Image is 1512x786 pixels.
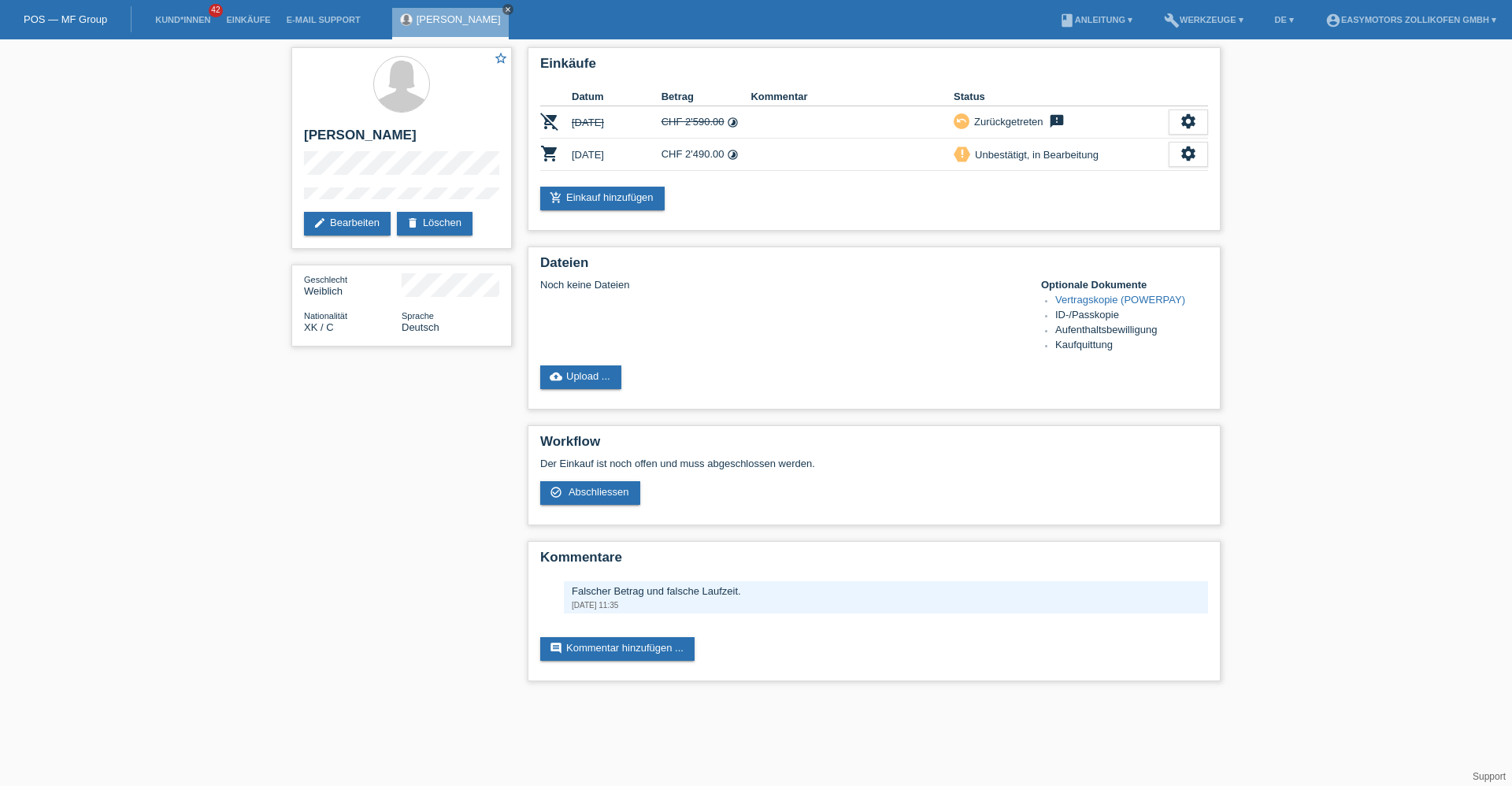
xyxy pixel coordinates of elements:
[956,115,967,126] i: undo
[304,128,499,151] h2: [PERSON_NAME]
[1055,309,1208,324] li: ID-/Passkopie
[1055,324,1208,339] li: Aufenthaltsbewilligung
[572,585,1200,597] div: Falscher Betrag und falsche Laufzeit.
[1473,771,1506,782] a: Support
[540,279,1021,291] div: Noch keine Dateien
[406,217,419,229] i: delete
[540,434,1208,458] h2: Workflow
[1041,279,1208,291] h4: Optionale Dokumente
[397,212,472,235] a: deleteLöschen
[569,486,629,498] span: Abschliessen
[727,117,739,128] i: Fixe Raten (48 Raten)
[572,106,661,139] td: [DATE]
[969,113,1043,130] div: Zurückgetreten
[661,139,751,171] td: CHF 2'490.00
[540,56,1208,80] h2: Einkäufe
[1055,294,1185,306] a: Vertragskopie (POWERPAY)
[540,255,1208,279] h2: Dateien
[1047,113,1066,129] i: feedback
[402,311,434,321] span: Sprache
[218,15,278,24] a: Einkäufe
[279,15,369,24] a: E-Mail Support
[1325,13,1341,28] i: account_circle
[540,112,559,131] i: POSP00027882
[24,13,107,25] a: POS — MF Group
[402,321,439,333] span: Deutsch
[313,217,326,229] i: edit
[550,642,562,654] i: comment
[1180,145,1197,162] i: settings
[954,87,1169,106] th: Status
[1156,15,1251,24] a: buildWerkzeuge ▾
[147,15,218,24] a: Kund*innen
[550,370,562,383] i: cloud_upload
[540,481,640,505] a: check_circle_outline Abschliessen
[304,311,347,321] span: Nationalität
[661,106,751,139] td: CHF 2'590.00
[550,486,562,499] i: check_circle_outline
[727,149,739,161] i: Fixe Raten (24 Raten)
[304,275,347,284] span: Geschlecht
[417,13,501,25] a: [PERSON_NAME]
[540,365,621,389] a: cloud_uploadUpload ...
[209,4,223,17] span: 42
[304,212,391,235] a: editBearbeiten
[1267,15,1302,24] a: DE ▾
[572,601,1200,610] div: [DATE] 11:35
[957,148,968,159] i: priority_high
[304,273,402,297] div: Weiblich
[1180,113,1197,130] i: settings
[572,87,661,106] th: Datum
[502,4,513,15] a: close
[970,146,1099,163] div: Unbestätigt, in Bearbeitung
[661,87,751,106] th: Betrag
[504,6,512,13] i: close
[750,87,954,106] th: Kommentar
[540,187,665,210] a: add_shopping_cartEinkauf hinzufügen
[304,321,334,333] span: Kosovo / C / 23.07.1989
[494,51,508,68] a: star_border
[540,144,559,163] i: POSP00027883
[540,550,1208,573] h2: Kommentare
[540,458,1208,469] p: Der Einkauf ist noch offen und muss abgeschlossen werden.
[494,51,508,65] i: star_border
[572,139,661,171] td: [DATE]
[1164,13,1180,28] i: build
[1051,15,1140,24] a: bookAnleitung ▾
[550,191,562,204] i: add_shopping_cart
[1059,13,1075,28] i: book
[1317,15,1504,24] a: account_circleEasymotors Zollikofen GmbH ▾
[1055,339,1208,354] li: Kaufquittung
[540,637,695,661] a: commentKommentar hinzufügen ...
